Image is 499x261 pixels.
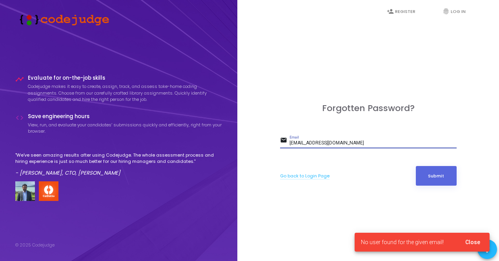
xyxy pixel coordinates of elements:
[379,2,426,21] a: person_addRegister
[459,235,486,249] button: Close
[28,75,222,81] h4: Evaluate for on-the-job skills
[280,173,330,179] a: Go back to Login Page
[39,181,58,201] img: company-logo
[15,75,24,84] i: timeline
[387,8,394,15] i: person_add
[361,238,444,246] span: No user found for the given email!
[15,181,35,201] img: user image
[15,113,24,122] i: code
[465,239,480,245] span: Close
[15,169,120,177] em: - [PERSON_NAME], CTO, [PERSON_NAME]
[416,166,457,186] button: Submit
[443,8,450,15] i: fingerprint
[15,242,55,248] div: © 2025 Codejudge
[28,113,222,120] h4: Save engineering hours
[15,152,222,165] p: "We've seen amazing results after using Codejudge. The whole assessment process and hiring experi...
[28,83,222,103] p: Codejudge makes it easy to create, assign, track, and assess take-home coding assignments. Choose...
[280,103,457,113] h3: Forgotten Password?
[280,136,290,146] mat-icon: email
[435,2,482,21] a: fingerprintLog In
[28,122,222,135] p: View, run, and evaluate your candidates’ submissions quickly and efficiently, right from your bro...
[290,141,457,146] input: Email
